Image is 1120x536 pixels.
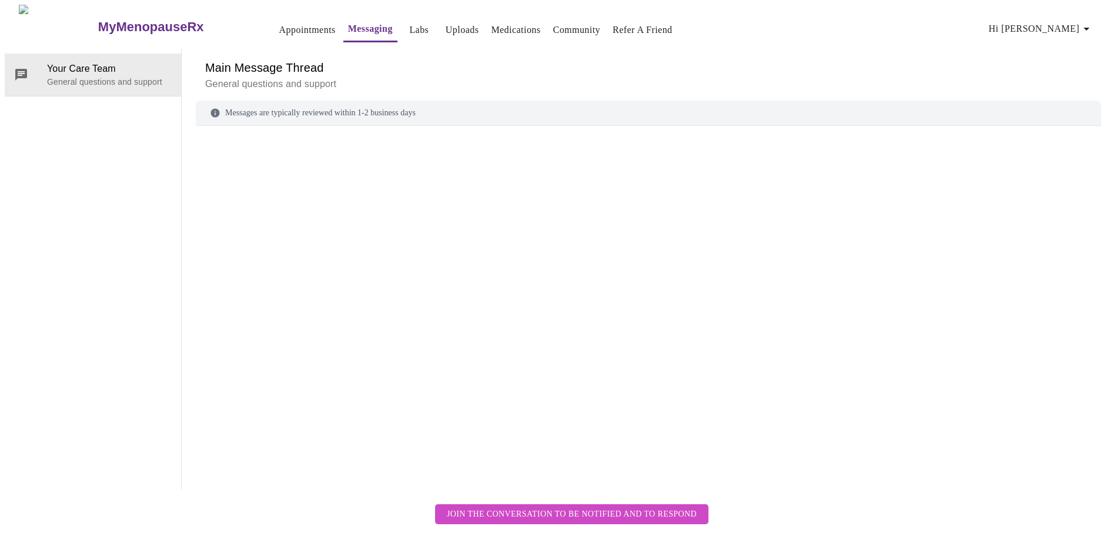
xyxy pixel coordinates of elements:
h6: Main Message Thread [205,58,1092,77]
span: Hi [PERSON_NAME] [989,21,1094,37]
a: Appointments [279,22,336,38]
h3: MyMenopauseRx [98,19,204,35]
a: Medications [491,22,540,38]
div: Your Care TeamGeneral questions and support [5,54,181,96]
div: Messages are typically reviewed within 1-2 business days [196,101,1101,126]
img: MyMenopauseRx Logo [19,5,96,49]
a: Community [553,22,601,38]
button: Messaging [343,17,397,42]
a: MyMenopauseRx [96,6,250,48]
button: Labs [400,18,438,42]
button: Appointments [275,18,340,42]
button: Hi [PERSON_NAME] [984,17,1098,41]
a: Refer a Friend [613,22,673,38]
button: Medications [486,18,545,42]
a: Messaging [348,21,393,37]
button: Refer a Friend [608,18,677,42]
a: Labs [409,22,429,38]
a: Uploads [446,22,479,38]
p: General questions and support [47,76,172,88]
button: Community [549,18,606,42]
span: Your Care Team [47,62,172,76]
p: General questions and support [205,77,1092,91]
button: Uploads [441,18,484,42]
